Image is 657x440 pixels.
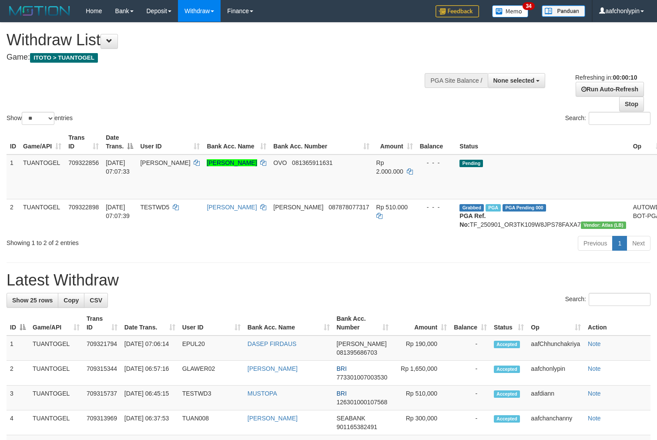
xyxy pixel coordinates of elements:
[627,236,650,251] a: Next
[207,159,257,166] a: [PERSON_NAME]
[121,386,179,410] td: [DATE] 06:45:15
[179,386,244,410] td: TESTWD3
[588,390,601,397] a: Note
[30,53,98,63] span: ITOTO > TUANTOGEL
[527,386,584,410] td: aafdiann
[494,415,520,423] span: Accepted
[273,204,323,211] span: [PERSON_NAME]
[20,199,65,232] td: TUANTOGEL
[7,272,650,289] h1: Latest Withdraw
[7,386,29,410] td: 3
[58,293,84,308] a: Copy
[7,293,58,308] a: Show 25 rows
[328,204,369,211] span: Copy 087878077317 to clipboard
[7,130,20,155] th: ID
[542,5,585,17] img: panduan.png
[588,340,601,347] a: Note
[373,130,416,155] th: Amount: activate to sort column ascending
[333,311,392,336] th: Bank Acc. Number: activate to sort column ascending
[392,386,450,410] td: Rp 510,000
[7,112,73,125] label: Show entries
[137,130,203,155] th: User ID: activate to sort column ascending
[83,311,121,336] th: Trans ID: activate to sort column ascending
[613,74,637,81] strong: 00:00:10
[619,97,644,111] a: Stop
[459,212,486,228] b: PGA Ref. No:
[575,74,637,81] span: Refreshing in:
[273,159,287,166] span: OVO
[64,297,79,304] span: Copy
[179,311,244,336] th: User ID: activate to sort column ascending
[337,399,388,406] span: Copy 126301000107568 to clipboard
[436,5,479,17] img: Feedback.jpg
[450,386,490,410] td: -
[494,341,520,348] span: Accepted
[392,410,450,435] td: Rp 300,000
[7,361,29,386] td: 2
[90,297,102,304] span: CSV
[588,365,601,372] a: Note
[578,236,613,251] a: Previous
[7,410,29,435] td: 4
[490,311,527,336] th: Status: activate to sort column ascending
[456,130,629,155] th: Status
[121,336,179,361] td: [DATE] 07:06:14
[7,155,20,199] td: 1
[7,235,267,247] div: Showing 1 to 2 of 2 entries
[488,73,546,88] button: None selected
[459,160,483,167] span: Pending
[527,361,584,386] td: aafchonlypin
[494,366,520,373] span: Accepted
[179,410,244,435] td: TUAN008
[581,222,626,229] span: Vendor URL: https://dashboard.q2checkout.com/secure
[140,159,190,166] span: [PERSON_NAME]
[376,159,403,175] span: Rp 2.000.000
[7,4,73,17] img: MOTION_logo.png
[140,204,169,211] span: TESTWD5
[337,365,347,372] span: BRI
[7,53,429,62] h4: Game:
[121,361,179,386] td: [DATE] 06:57:16
[459,204,484,212] span: Grabbed
[65,130,102,155] th: Trans ID: activate to sort column ascending
[20,130,65,155] th: Game/API: activate to sort column ascending
[121,410,179,435] td: [DATE] 06:37:53
[83,361,121,386] td: 709315344
[416,130,456,155] th: Balance
[527,410,584,435] td: aafchanchanny
[7,336,29,361] td: 1
[527,336,584,361] td: aafChhunchakriya
[84,293,108,308] a: CSV
[83,336,121,361] td: 709321794
[7,31,429,49] h1: Withdraw List
[503,204,546,212] span: PGA Pending
[589,293,650,306] input: Search:
[270,130,372,155] th: Bank Acc. Number: activate to sort column ascending
[29,361,83,386] td: TUANTOGEL
[392,361,450,386] td: Rp 1,650,000
[492,5,529,17] img: Button%20Memo.svg
[456,199,629,232] td: TF_250901_OR3TK109W8JPS78FAXA7
[179,336,244,361] td: EPUL20
[68,204,99,211] span: 709322898
[248,365,298,372] a: [PERSON_NAME]
[450,311,490,336] th: Balance: activate to sort column ascending
[337,423,377,430] span: Copy 901165382491 to clipboard
[292,159,332,166] span: Copy 081365911631 to clipboard
[337,415,365,422] span: SEABANK
[450,336,490,361] td: -
[20,155,65,199] td: TUANTOGEL
[450,410,490,435] td: -
[244,311,333,336] th: Bank Acc. Name: activate to sort column ascending
[29,336,83,361] td: TUANTOGEL
[203,130,270,155] th: Bank Acc. Name: activate to sort column ascending
[584,311,650,336] th: Action
[102,130,137,155] th: Date Trans.: activate to sort column descending
[29,386,83,410] td: TUANTOGEL
[68,159,99,166] span: 709322856
[420,158,453,167] div: - - -
[121,311,179,336] th: Date Trans.: activate to sort column ascending
[83,410,121,435] td: 709313969
[22,112,54,125] select: Showentries
[337,374,388,381] span: Copy 773301007003530 to clipboard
